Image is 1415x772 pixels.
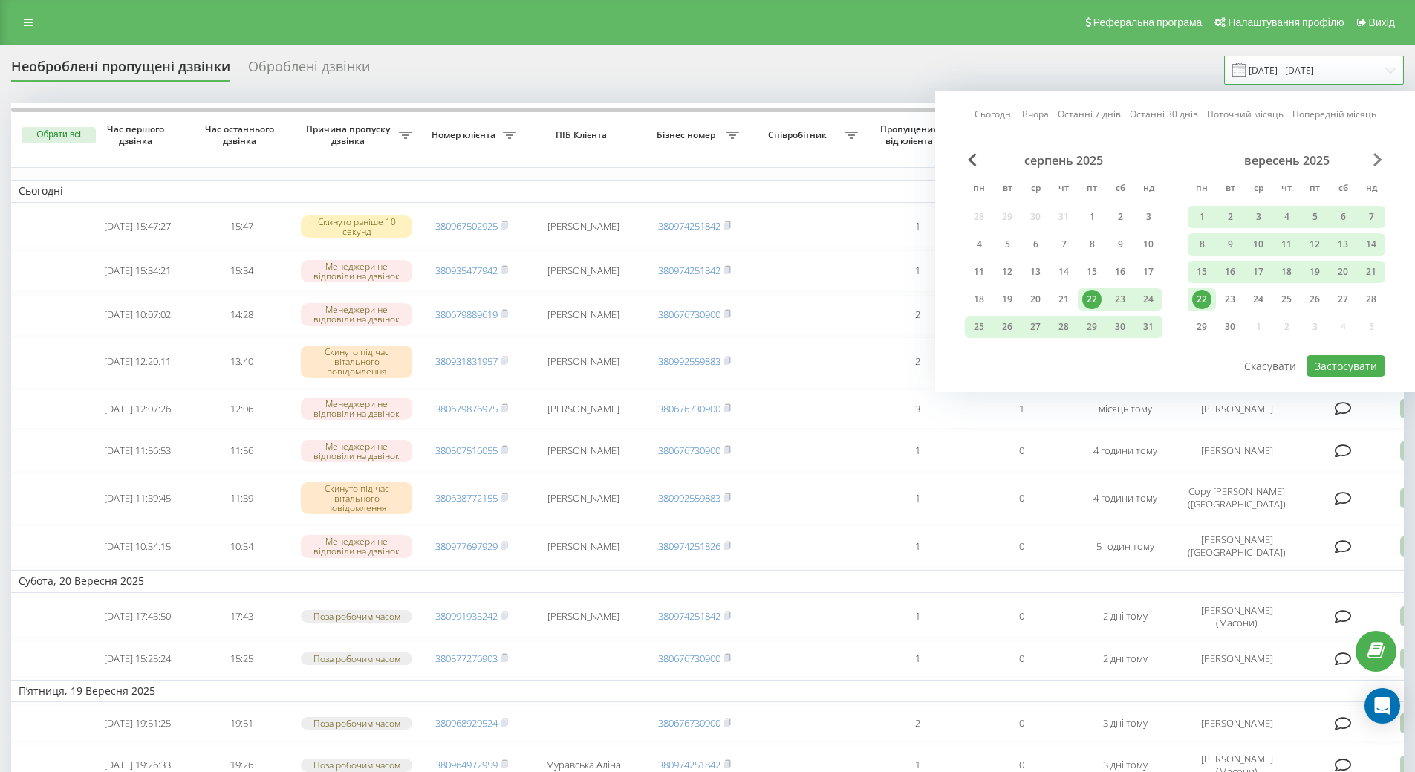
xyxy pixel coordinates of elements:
[1216,261,1244,283] div: вт 16 вер 2025 р.
[22,127,96,143] button: Обрати всі
[996,178,1018,201] abbr: вівторок
[1362,262,1381,282] div: 21
[1188,206,1216,228] div: пн 1 вер 2025 р.
[1177,389,1296,429] td: [PERSON_NAME]
[1247,178,1269,201] abbr: середа
[1073,525,1177,567] td: 5 годин тому
[435,308,498,321] a: 380679889619
[1188,153,1385,168] div: вересень 2025
[1220,317,1240,337] div: 30
[1078,233,1106,256] div: пт 8 серп 2025 р.
[1329,206,1357,228] div: сб 6 вер 2025 р.
[1301,233,1329,256] div: пт 12 вер 2025 р.
[1078,288,1106,311] div: пт 22 серп 2025 р.
[1106,233,1134,256] div: сб 9 серп 2025 р.
[85,596,189,638] td: [DATE] 17:43:50
[189,389,293,429] td: 12:06
[1110,207,1130,227] div: 2
[435,444,498,457] a: 380507516055
[658,264,720,277] a: 380974251842
[1369,16,1395,28] span: Вихід
[524,596,643,638] td: [PERSON_NAME]
[965,288,993,311] div: пн 18 серп 2025 р.
[969,432,1073,471] td: 0
[1192,207,1211,227] div: 1
[1073,473,1177,522] td: 4 години тому
[1272,233,1301,256] div: чт 11 вер 2025 р.
[1026,317,1045,337] div: 27
[524,206,643,247] td: [PERSON_NAME]
[1188,316,1216,338] div: пн 29 вер 2025 р.
[1333,235,1353,254] div: 13
[1188,261,1216,283] div: пн 15 вер 2025 р.
[865,250,969,292] td: 1
[658,444,720,457] a: 380676730900
[1304,178,1326,201] abbr: п’ятниця
[1177,525,1296,567] td: [PERSON_NAME] ([GEOGRAPHIC_DATA])
[435,609,498,623] a: 380991933242
[865,525,969,567] td: 1
[435,264,498,277] a: 380935477942
[658,354,720,368] a: 380992559883
[524,389,643,429] td: [PERSON_NAME]
[1216,206,1244,228] div: вт 2 вер 2025 р.
[658,491,720,505] a: 380992559883
[1277,207,1296,227] div: 4
[435,539,498,553] a: 380977697929
[1333,290,1353,309] div: 27
[1277,262,1296,282] div: 18
[1292,107,1376,121] a: Попередній місяць
[435,354,498,368] a: 380931831957
[1301,206,1329,228] div: пт 5 вер 2025 р.
[1134,261,1162,283] div: нд 17 серп 2025 р.
[865,432,969,471] td: 1
[658,609,720,623] a: 380974251842
[1177,432,1296,471] td: [PERSON_NAME]
[658,219,720,233] a: 380974251842
[85,337,189,386] td: [DATE] 12:20:11
[1082,317,1102,337] div: 29
[85,473,189,522] td: [DATE] 11:39:45
[965,233,993,256] div: пн 4 серп 2025 р.
[658,716,720,730] a: 380676730900
[968,178,990,201] abbr: понеділок
[301,759,412,771] div: Поза робочим часом
[969,705,1073,742] td: 0
[969,473,1073,522] td: 0
[85,389,189,429] td: [DATE] 12:07:26
[1050,233,1078,256] div: чт 7 серп 2025 р.
[1192,290,1211,309] div: 22
[1236,355,1304,377] button: Скасувати
[1081,178,1103,201] abbr: п’ятниця
[658,758,720,771] a: 380974251842
[201,123,282,146] span: Час останнього дзвінка
[1219,178,1241,201] abbr: вівторок
[1093,16,1203,28] span: Реферальна програма
[85,705,189,742] td: [DATE] 19:51:25
[1333,207,1353,227] div: 6
[1082,235,1102,254] div: 8
[1177,640,1296,677] td: [PERSON_NAME]
[865,473,969,522] td: 1
[189,250,293,292] td: 15:34
[1207,107,1284,121] a: Поточний місяць
[189,473,293,522] td: 11:39
[524,473,643,522] td: [PERSON_NAME]
[1177,705,1296,742] td: [PERSON_NAME]
[1357,233,1385,256] div: нд 14 вер 2025 р.
[85,250,189,292] td: [DATE] 15:34:21
[301,303,412,325] div: Менеджери не відповіли на дзвінок
[1249,262,1268,282] div: 17
[865,596,969,638] td: 1
[1305,262,1324,282] div: 19
[1272,206,1301,228] div: чт 4 вер 2025 р.
[969,596,1073,638] td: 0
[189,337,293,386] td: 13:40
[1106,288,1134,311] div: сб 23 серп 2025 р.
[1054,262,1073,282] div: 14
[248,59,370,82] div: Оброблені дзвінки
[1054,235,1073,254] div: 7
[1177,596,1296,638] td: [PERSON_NAME] (Масони)
[1277,235,1296,254] div: 11
[1329,288,1357,311] div: сб 27 вер 2025 р.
